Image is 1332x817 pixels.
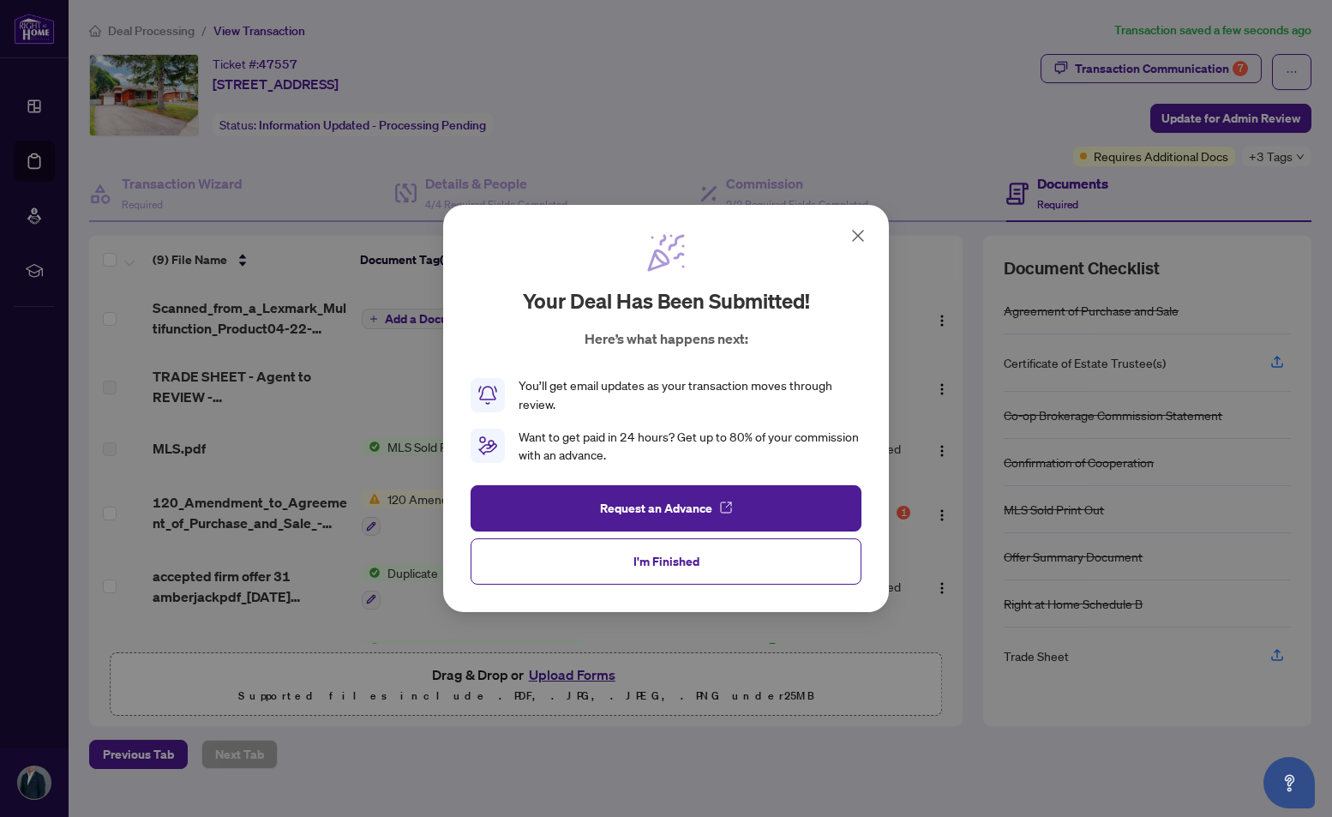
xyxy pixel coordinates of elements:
[1263,757,1315,808] button: Open asap
[523,287,810,315] h2: Your deal has been submitted!
[519,376,861,414] div: You’ll get email updates as your transaction moves through review.
[600,495,712,522] span: Request an Advance
[519,428,861,466] div: Want to get paid in 24 hours? Get up to 80% of your commission with an advance.
[471,538,861,585] button: I'm Finished
[633,548,699,575] span: I'm Finished
[585,328,748,349] p: Here’s what happens next:
[471,485,861,532] button: Request an Advance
